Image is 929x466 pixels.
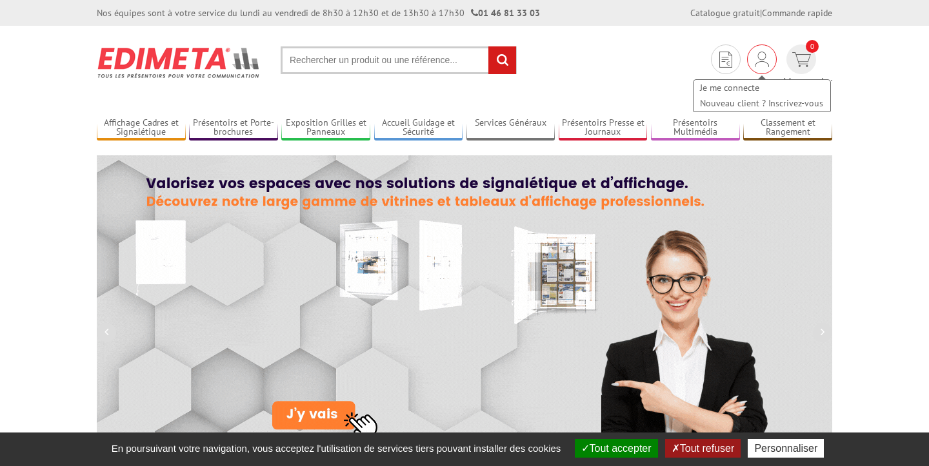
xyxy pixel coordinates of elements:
[694,95,830,111] a: Nouveau client ? Inscrivez-vous
[97,6,540,19] div: Nos équipes sont à votre service du lundi au vendredi de 8h30 à 12h30 et de 13h30 à 17h30
[466,117,555,139] a: Services Généraux
[806,40,819,53] span: 0
[105,443,568,454] span: En poursuivant votre navigation, vous acceptez l'utilisation de services tiers pouvant installer ...
[97,117,186,139] a: Affichage Cadres et Signalétique
[762,7,832,19] a: Commande rapide
[189,117,278,139] a: Présentoirs et Porte-brochures
[575,439,658,458] button: Tout accepter
[651,117,740,139] a: Présentoirs Multimédia
[783,44,832,104] a: devis rapide 0 Mon panier 0,00€ HT
[665,439,741,458] button: Tout refuser
[559,117,648,139] a: Présentoirs Presse et Journaux
[755,52,769,67] img: devis rapide
[281,46,517,74] input: Rechercher un produit ou une référence...
[792,52,811,67] img: devis rapide
[471,7,540,19] strong: 01 46 81 33 03
[97,39,261,86] img: Présentoir, panneau, stand - Edimeta - PLV, affichage, mobilier bureau, entreprise
[747,44,777,74] div: Je me connecte Nouveau client ? Inscrivez-vous
[690,7,760,19] a: Catalogue gratuit
[748,439,824,458] button: Personnaliser (fenêtre modale)
[690,6,832,19] div: |
[694,80,830,95] a: Je me connecte
[281,117,370,139] a: Exposition Grilles et Panneaux
[719,52,732,68] img: devis rapide
[743,117,832,139] a: Classement et Rangement
[488,46,516,74] input: rechercher
[374,117,463,139] a: Accueil Guidage et Sécurité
